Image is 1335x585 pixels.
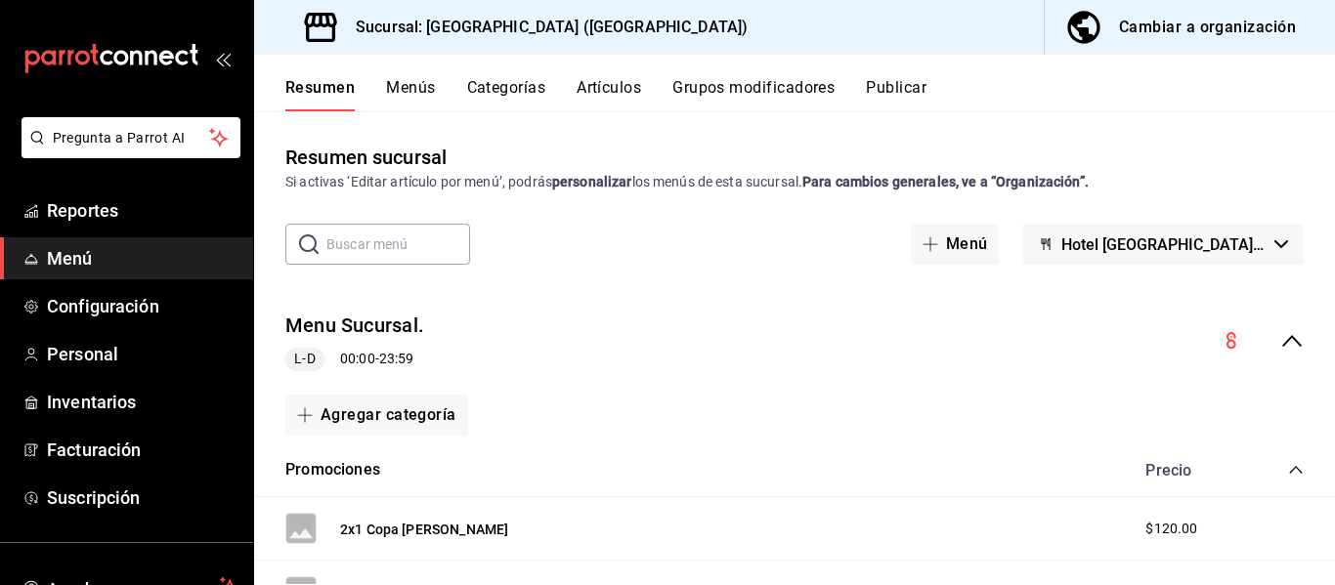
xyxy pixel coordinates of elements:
strong: personalizar [552,174,632,189]
button: Menu Sucursal. [285,312,424,340]
span: Menú [47,245,237,272]
h3: Sucursal: [GEOGRAPHIC_DATA] ([GEOGRAPHIC_DATA]) [340,16,748,39]
span: Reportes [47,197,237,224]
div: navigation tabs [285,78,1335,111]
span: Hotel [GEOGRAPHIC_DATA] - [GEOGRAPHIC_DATA] [1061,235,1267,254]
span: Personal [47,341,237,367]
div: 00:00 - 23:59 [285,348,424,371]
span: Configuración [47,293,237,319]
button: Menú [911,224,1000,265]
button: collapse-category-row [1288,462,1304,478]
strong: Para cambios generales, ve a “Organización”. [802,174,1089,189]
span: L-D [286,349,323,369]
div: Cambiar a organización [1119,14,1296,41]
span: Facturación [47,437,237,463]
div: Precio [1126,461,1251,480]
button: Artículos [577,78,641,111]
div: Si activas ‘Editar artículo por menú’, podrás los menús de esta sucursal. [285,172,1304,192]
button: Publicar [866,78,926,111]
button: Hotel [GEOGRAPHIC_DATA] - [GEOGRAPHIC_DATA] [1022,224,1304,265]
button: Promociones [285,459,380,481]
a: Pregunta a Parrot AI [14,142,240,162]
span: Inventarios [47,389,237,415]
button: Menús [386,78,435,111]
button: Pregunta a Parrot AI [22,117,240,158]
button: 2x1 Copa [PERSON_NAME] [340,520,508,539]
button: Resumen [285,78,355,111]
div: collapse-menu-row [254,296,1335,387]
input: Buscar menú [326,225,470,264]
span: Suscripción [47,484,237,511]
button: Agregar categoría [285,395,468,436]
div: Resumen sucursal [285,143,447,172]
button: Grupos modificadores [672,78,835,111]
button: open_drawer_menu [215,51,231,66]
span: $120.00 [1145,519,1197,539]
button: Categorías [467,78,546,111]
span: Pregunta a Parrot AI [53,128,210,148]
